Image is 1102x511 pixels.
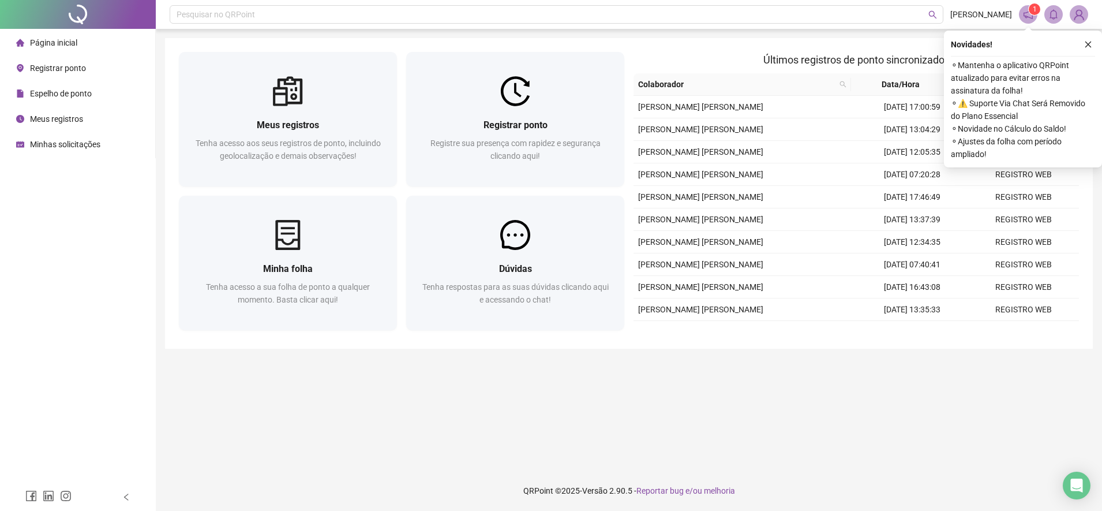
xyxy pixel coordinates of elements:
td: [DATE] 07:20:28 [856,163,968,186]
footer: QRPoint © 2025 - 2.90.5 - [156,471,1102,511]
span: Espelho de ponto [30,89,92,98]
span: Novidades ! [951,38,992,51]
span: search [839,81,846,88]
td: [DATE] 16:43:08 [856,276,968,299]
span: [PERSON_NAME] [PERSON_NAME] [638,215,763,224]
span: [PERSON_NAME] [PERSON_NAME] [638,237,763,247]
span: [PERSON_NAME] [PERSON_NAME] [638,170,763,179]
span: Minhas solicitações [30,140,100,149]
td: [DATE] 13:04:29 [856,118,968,141]
span: [PERSON_NAME] [PERSON_NAME] [638,192,763,202]
span: Tenha acesso a sua folha de ponto a qualquer momento. Basta clicar aqui! [206,282,370,304]
span: ⚬ Novidade no Cálculo do Saldo! [951,122,1095,135]
td: REGISTRO WEB [968,163,1079,186]
td: REGISTRO WEB [968,208,1079,231]
span: Registrar ponto [483,120,548,130]
span: Minha folha [263,263,313,274]
span: Página inicial [30,38,77,47]
a: Registrar pontoRegistre sua presença com rapidez e segurança clicando aqui! [406,52,624,187]
span: facebook [25,490,37,502]
span: [PERSON_NAME] [PERSON_NAME] [638,305,763,314]
span: Data/Hora [856,78,946,91]
td: [DATE] 12:34:35 [856,231,968,253]
span: environment [16,64,24,72]
span: home [16,39,24,47]
span: Meus registros [30,114,83,124]
span: [PERSON_NAME] [PERSON_NAME] [638,282,763,292]
td: [DATE] 12:05:35 [856,141,968,163]
span: search [837,76,849,93]
td: REGISTRO WEB [968,299,1079,321]
span: instagram [60,490,72,502]
td: REGISTRO WEB [968,321,1079,344]
td: [DATE] 13:35:33 [856,299,968,321]
span: ⚬ ⚠️ Suporte Via Chat Será Removido do Plano Essencial [951,97,1095,122]
span: close [1084,40,1092,49]
span: [PERSON_NAME] [950,8,1012,21]
div: Open Intercom Messenger [1063,472,1090,499]
span: Registre sua presença com rapidez e segurança clicando aqui! [430,139,601,161]
a: Minha folhaTenha acesso a sua folha de ponto a qualquer momento. Basta clicar aqui! [179,196,397,330]
td: [DATE] 17:00:59 [856,96,968,118]
td: [DATE] 07:40:41 [856,253,968,276]
th: Data/Hora [851,73,959,96]
span: Últimos registros de ponto sincronizados [763,54,950,66]
span: file [16,89,24,98]
img: 90740 [1070,6,1088,23]
span: [PERSON_NAME] [PERSON_NAME] [638,260,763,269]
td: REGISTRO WEB [968,276,1079,299]
span: search [928,10,937,19]
sup: 1 [1029,3,1040,15]
td: REGISTRO WEB [968,186,1079,208]
span: bell [1048,9,1059,20]
td: [DATE] 13:37:39 [856,208,968,231]
span: Colaborador [638,78,835,91]
span: Versão [582,486,608,495]
span: [PERSON_NAME] [PERSON_NAME] [638,125,763,134]
td: REGISTRO WEB [968,253,1079,276]
span: Reportar bug e/ou melhoria [636,486,735,495]
td: [DATE] 12:27:47 [856,321,968,344]
span: clock-circle [16,115,24,123]
span: schedule [16,140,24,148]
span: [PERSON_NAME] [PERSON_NAME] [638,147,763,156]
span: ⚬ Mantenha o aplicativo QRPoint atualizado para evitar erros na assinatura da folha! [951,59,1095,97]
span: 1 [1033,5,1037,13]
td: [DATE] 17:46:49 [856,186,968,208]
span: ⚬ Ajustes da folha com período ampliado! [951,135,1095,161]
span: Tenha respostas para as suas dúvidas clicando aqui e acessando o chat! [422,282,609,304]
td: REGISTRO WEB [968,231,1079,253]
span: left [122,493,130,501]
span: linkedin [43,490,54,502]
a: DúvidasTenha respostas para as suas dúvidas clicando aqui e acessando o chat! [406,196,624,330]
span: Registrar ponto [30,64,86,73]
span: Meus registros [257,120,319,130]
span: Dúvidas [499,263,532,274]
a: Meus registrosTenha acesso aos seus registros de ponto, incluindo geolocalização e demais observa... [179,52,397,187]
span: Tenha acesso aos seus registros de ponto, incluindo geolocalização e demais observações! [196,139,381,161]
span: [PERSON_NAME] [PERSON_NAME] [638,102,763,111]
span: notification [1023,9,1033,20]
